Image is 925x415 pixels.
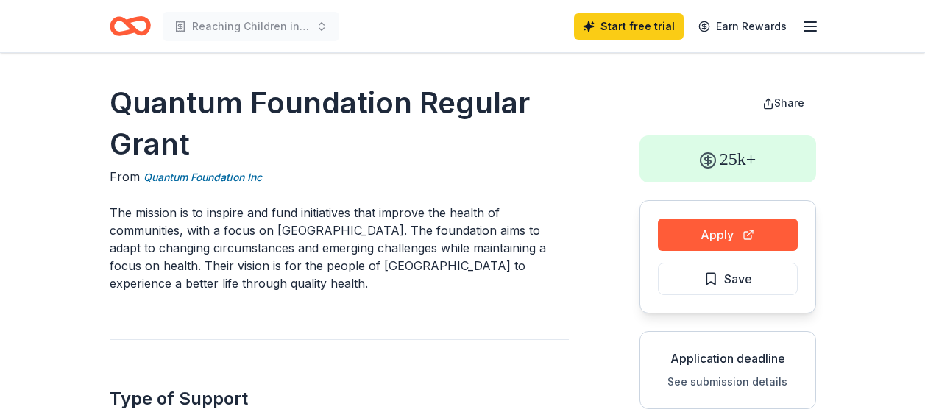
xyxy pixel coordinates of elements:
[724,269,752,288] span: Save
[774,96,804,109] span: Share
[110,82,569,165] h1: Quantum Foundation Regular Grant
[110,204,569,292] p: The mission is to inspire and fund initiatives that improve the health of communities, with a foc...
[639,135,816,182] div: 25k+
[652,350,804,367] div: Application deadline
[143,169,262,186] a: Quantum Foundation Inc
[751,88,816,118] button: Share
[110,387,569,411] h2: Type of Support
[690,13,795,40] a: Earn Rewards
[192,18,310,35] span: Reaching Children in the 4-14 Window
[574,13,684,40] a: Start free trial
[667,373,787,391] button: See submission details
[110,9,151,43] a: Home
[163,12,339,41] button: Reaching Children in the 4-14 Window
[110,168,569,186] div: From
[658,263,798,295] button: Save
[658,219,798,251] button: Apply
